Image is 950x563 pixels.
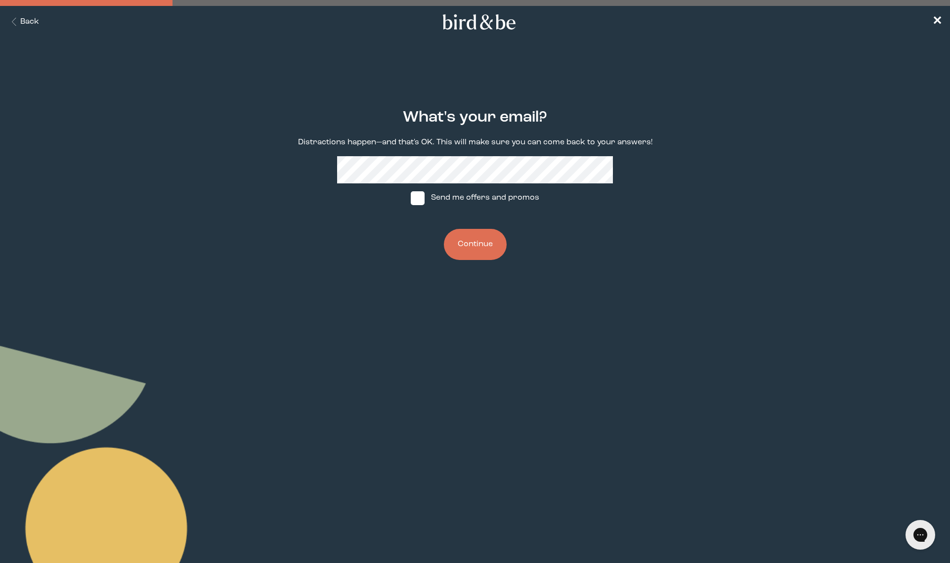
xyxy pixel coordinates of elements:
[901,517,940,553] iframe: Gorgias live chat messenger
[444,229,507,260] button: Continue
[403,106,547,129] h2: What's your email?
[401,183,549,213] label: Send me offers and promos
[8,16,39,28] button: Back Button
[932,13,942,31] a: ✕
[298,137,652,148] p: Distractions happen—and that's OK. This will make sure you can come back to your answers!
[932,16,942,28] span: ✕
